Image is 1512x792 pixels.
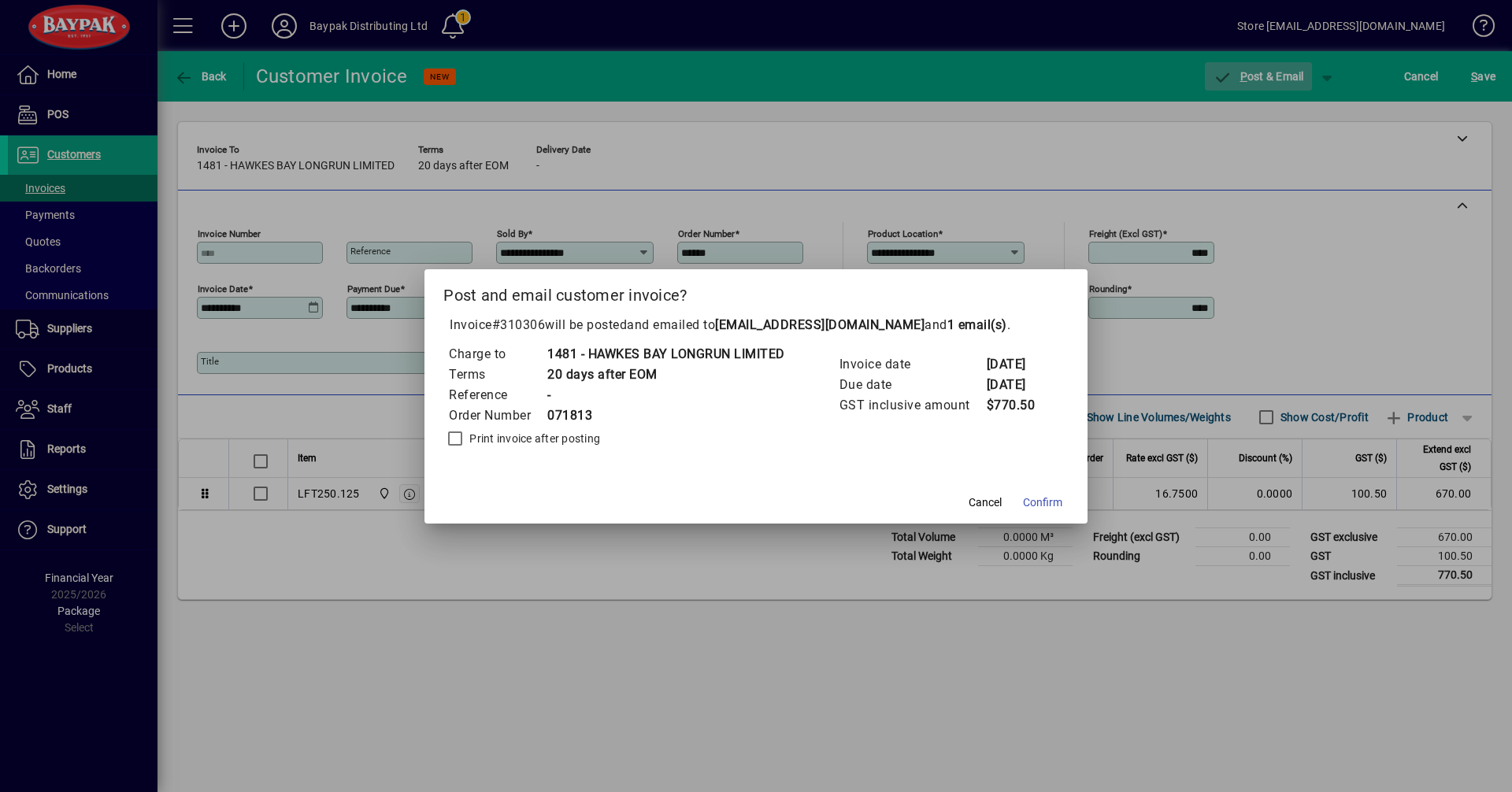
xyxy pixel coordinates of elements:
[986,375,1049,395] td: [DATE]
[715,317,925,332] b: [EMAIL_ADDRESS][DOMAIN_NAME]
[448,365,547,385] td: Terms
[547,365,785,385] td: 20 days after EOM
[969,494,1002,511] span: Cancel
[492,317,546,332] span: #310306
[1023,494,1062,511] span: Confirm
[466,431,600,446] label: Print invoice after posting
[986,354,1049,375] td: [DATE]
[839,395,986,416] td: GST inclusive amount
[547,405,785,426] td: 071813
[1017,489,1069,517] button: Confirm
[424,269,1088,315] h2: Post and email customer invoice?
[839,354,986,375] td: Invoice date
[839,375,986,395] td: Due date
[627,317,1007,332] span: and emailed to
[443,316,1069,335] p: Invoice will be posted .
[547,385,785,405] td: -
[925,317,1007,332] span: and
[448,385,547,405] td: Reference
[448,344,547,365] td: Charge to
[547,344,785,365] td: 1481 - HAWKES BAY LONGRUN LIMITED
[960,489,1010,517] button: Cancel
[947,317,1007,332] b: 1 email(s)
[986,395,1049,416] td: $770.50
[448,405,547,426] td: Order Number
